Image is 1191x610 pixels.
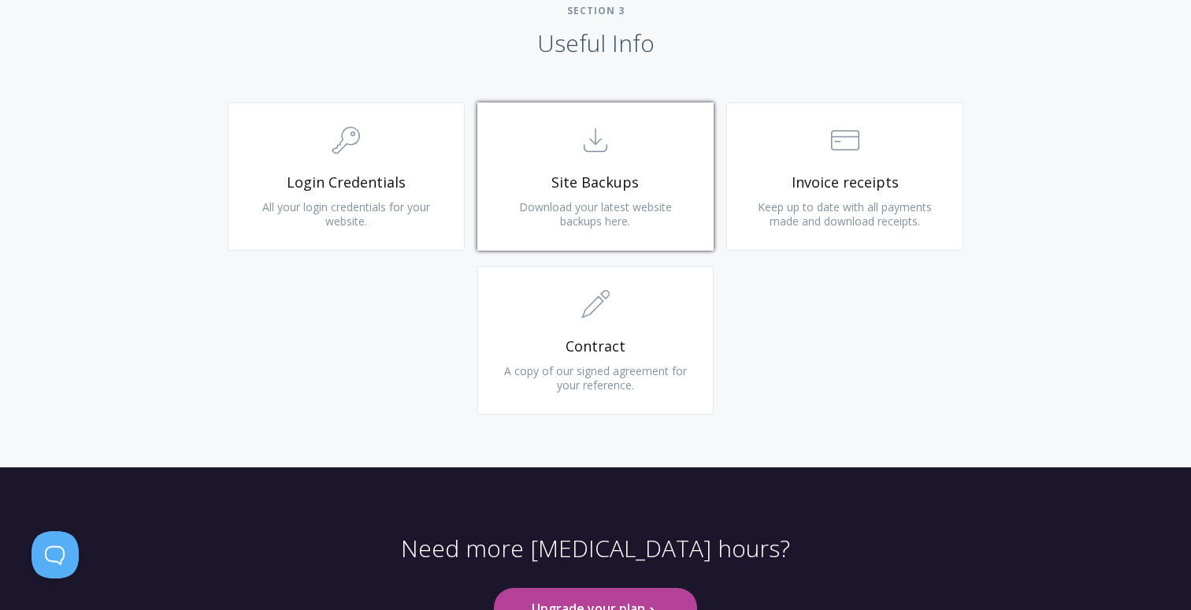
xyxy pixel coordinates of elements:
a: Site Backups Download your latest website backups here. [477,102,714,251]
span: Site Backups [502,173,690,192]
a: Login Credentials All your login credentials for your website. [228,102,465,251]
span: Invoice receipts [751,173,939,192]
iframe: Toggle Customer Support [32,531,79,578]
span: All your login credentials for your website. [262,199,430,229]
span: Login Credentials [252,173,440,192]
p: Need more [MEDICAL_DATA] hours? [401,534,790,589]
span: Contract [502,337,690,355]
a: Invoice receipts Keep up to date with all payments made and download receipts. [726,102,963,251]
span: Download your latest website backups here. [519,199,672,229]
span: Keep up to date with all payments made and download receipts. [758,199,932,229]
span: A copy of our signed agreement for your reference. [504,363,687,392]
a: Contract A copy of our signed agreement for your reference. [477,266,714,415]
